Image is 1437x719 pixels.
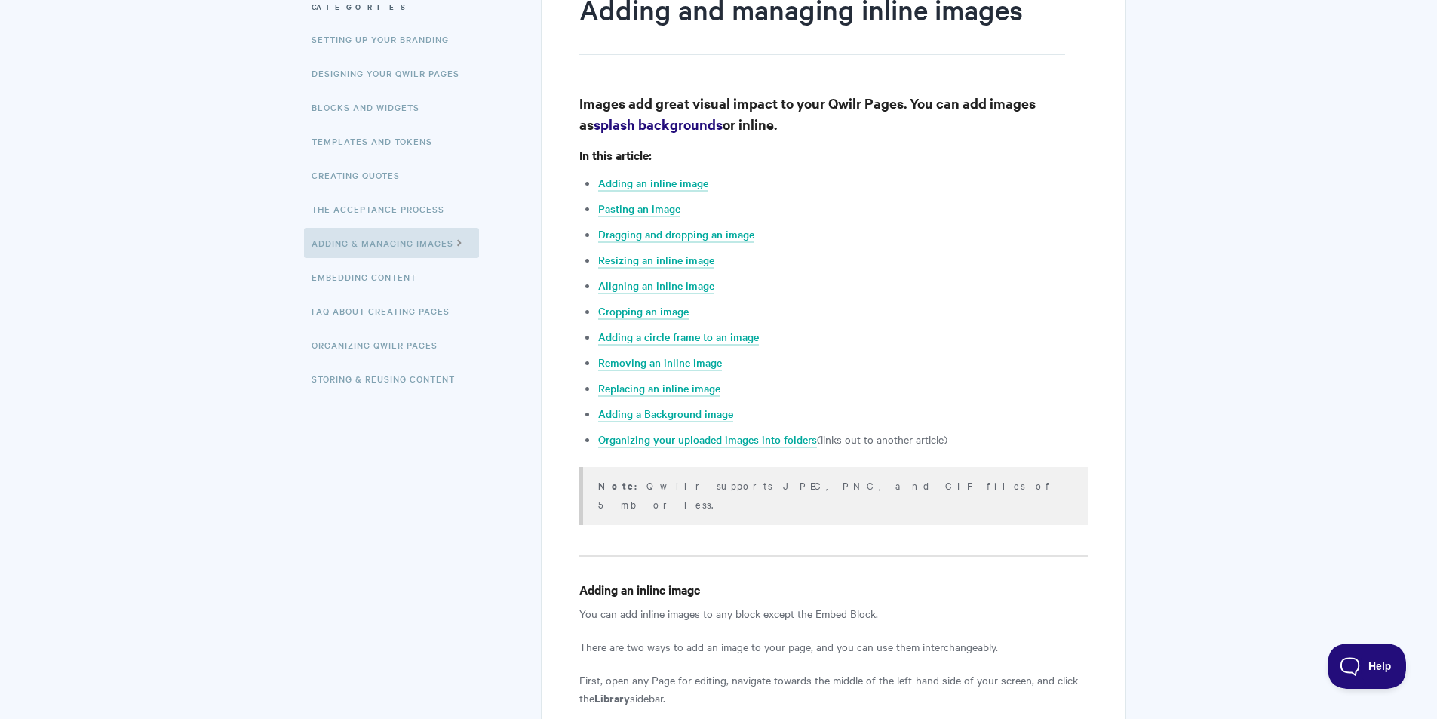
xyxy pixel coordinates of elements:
[598,226,754,243] a: Dragging and dropping an image
[579,638,1087,656] p: There are two ways to add an image to your page, and you can use them interchangeably.
[312,126,444,156] a: Templates and Tokens
[598,303,689,320] a: Cropping an image
[598,430,1087,448] li: (links out to another article)
[579,93,1087,135] h3: Images add great visual impact to your Qwilr Pages. You can add images as or inline.
[312,364,466,394] a: Storing & Reusing Content
[579,580,1087,599] h4: Adding an inline image
[579,146,652,163] strong: In this article:
[598,380,720,397] a: Replacing an inline image
[312,330,449,360] a: Organizing Qwilr Pages
[598,278,714,294] a: Aligning an inline image
[598,355,722,371] a: Removing an inline image
[598,175,708,192] a: Adding an inline image
[598,329,759,346] a: Adding a circle frame to an image
[594,690,630,705] strong: Library
[598,201,680,217] a: Pasting an image
[598,476,1068,513] p: Qwilr supports JPEG, PNG, and GIF files of 5 mb or less.
[1328,644,1407,689] iframe: Toggle Customer Support
[312,58,471,88] a: Designing Your Qwilr Pages
[312,296,461,326] a: FAQ About Creating Pages
[579,671,1087,707] p: First, open any Page for editing, navigate towards the middle of the left-hand side of your scree...
[598,432,817,448] a: Organizing your uploaded images into folders
[594,115,723,134] a: splash backgrounds
[312,24,460,54] a: Setting up your Branding
[312,262,428,292] a: Embedding Content
[598,478,646,493] strong: Note:
[598,252,714,269] a: Resizing an inline image
[312,160,411,190] a: Creating Quotes
[304,228,479,258] a: Adding & Managing Images
[312,92,431,122] a: Blocks and Widgets
[312,194,456,224] a: The Acceptance Process
[598,406,733,422] a: Adding a Background image
[579,604,1087,622] p: You can add inline images to any block except the Embed Block.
